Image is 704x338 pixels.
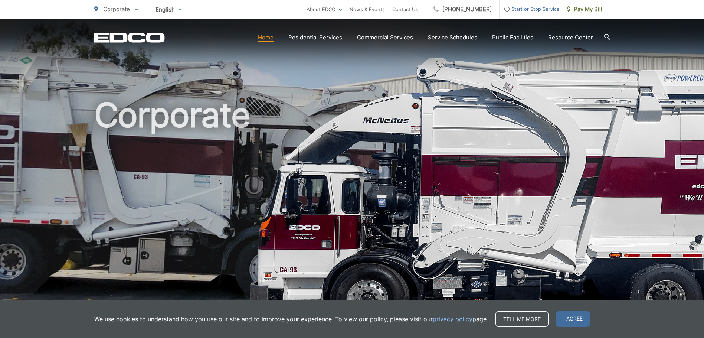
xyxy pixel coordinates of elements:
p: We use cookies to understand how you use our site and to improve your experience. To view our pol... [94,315,488,324]
a: Tell me more [495,311,549,327]
a: Resource Center [548,33,593,42]
a: Commercial Services [357,33,413,42]
a: Service Schedules [428,33,477,42]
h1: Corporate [94,97,610,332]
span: Pay My Bill [567,5,602,14]
a: Public Facilities [492,33,533,42]
a: About EDCO [307,5,342,14]
span: Corporate [103,6,130,13]
a: privacy policy [433,315,472,324]
a: News & Events [350,5,385,14]
a: Home [258,33,274,42]
span: English [150,3,187,16]
span: I agree [556,311,590,327]
a: EDCD logo. Return to the homepage. [94,32,165,43]
a: Residential Services [288,33,342,42]
a: Contact Us [392,5,418,14]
